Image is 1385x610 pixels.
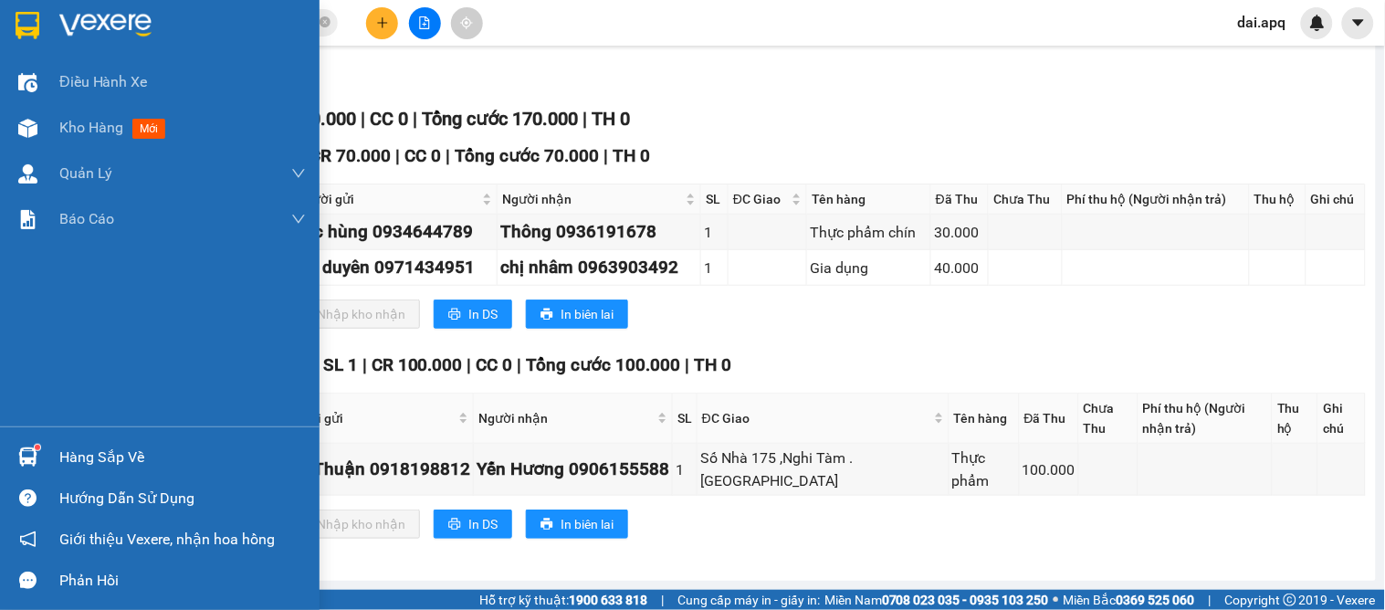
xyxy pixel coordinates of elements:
[35,445,40,450] sup: 1
[1223,11,1301,34] span: dai.apq
[479,590,647,610] span: Hỗ trợ kỹ thuật:
[661,590,664,610] span: |
[950,394,1020,444] th: Tên hàng
[810,257,928,279] div: Gia dụng
[310,145,391,166] span: CR 70.000
[561,304,614,324] span: In biên lai
[294,254,494,281] div: chị duyên 0971434951
[1064,590,1195,610] span: Miền Bắc
[59,528,275,551] span: Giới thiệu Vexere, nhận hoa hồng
[1209,590,1212,610] span: |
[18,447,37,467] img: warehouse-icon
[989,184,1063,215] th: Chưa Thu
[502,189,682,209] span: Người nhận
[285,408,455,428] span: Người gửi
[19,531,37,548] span: notification
[540,308,553,322] span: printer
[592,108,630,130] span: TH 0
[824,590,1049,610] span: Miền Nam
[59,119,123,136] span: Kho hàng
[413,108,417,130] span: |
[733,189,788,209] span: ĐC Giao
[18,119,37,138] img: warehouse-icon
[704,221,725,244] div: 1
[409,7,441,39] button: file-add
[1020,394,1079,444] th: Đã Thu
[477,456,669,483] div: Yến Hương 0906155588
[455,145,599,166] span: Tổng cước 70.000
[323,354,358,375] span: SL 1
[448,518,461,532] span: printer
[434,300,512,329] button: printerIn DS
[1138,394,1274,444] th: Phí thu hộ (Người nhận trả)
[540,518,553,532] span: printer
[395,145,400,166] span: |
[518,354,522,375] span: |
[370,108,408,130] span: CC 0
[296,189,478,209] span: Người gửi
[18,164,37,184] img: warehouse-icon
[1306,184,1366,215] th: Ghi chú
[19,572,37,589] span: message
[59,70,148,93] span: Điều hành xe
[500,254,698,281] div: chị nhâm 0963903492
[526,300,628,329] button: printerIn biên lai
[526,510,628,539] button: printerIn biên lai
[294,218,494,246] div: Bác hùng 0934644789
[1063,184,1250,215] th: Phí thu hộ (Người nhận trả)
[404,145,441,166] span: CC 0
[362,354,367,375] span: |
[477,354,513,375] span: CC 0
[18,73,37,92] img: warehouse-icon
[695,354,732,375] span: TH 0
[434,510,512,539] button: printerIn DS
[934,221,985,244] div: 30.000
[613,145,650,166] span: TH 0
[934,257,985,279] div: 40.000
[291,212,306,226] span: down
[1318,394,1366,444] th: Ghi chú
[603,145,608,166] span: |
[9,99,36,189] img: logo
[59,485,306,512] div: Hướng dẫn sử dụng
[701,184,729,215] th: SL
[448,308,461,322] span: printer
[468,304,498,324] span: In DS
[569,593,647,607] strong: 1900 633 818
[882,593,1049,607] strong: 0708 023 035 - 0935 103 250
[376,16,389,29] span: plus
[41,78,176,140] span: [GEOGRAPHIC_DATA], [GEOGRAPHIC_DATA] ↔ [GEOGRAPHIC_DATA]
[468,514,498,534] span: In DS
[500,218,698,246] div: Thông 0936191678
[931,184,989,215] th: Đã Thu
[16,12,39,39] img: logo-vxr
[451,7,483,39] button: aim
[1342,7,1374,39] button: caret-down
[561,514,614,534] span: In biên lai
[59,207,114,230] span: Báo cáo
[418,16,431,29] span: file-add
[527,354,681,375] span: Tổng cước 100.000
[952,447,1016,492] div: Thực phẩm
[446,145,450,166] span: |
[372,354,463,375] span: CR 100.000
[702,408,930,428] span: ĐC Giao
[677,590,820,610] span: Cung cấp máy in - giấy in:
[132,119,165,139] span: mới
[282,300,420,329] button: downloadNhập kho nhận
[676,458,694,481] div: 1
[361,108,365,130] span: |
[1284,594,1296,606] span: copyright
[686,354,690,375] span: |
[1079,394,1138,444] th: Chưa Thu
[700,447,946,492] div: Số Nhà 175 ,Nghi Tàm .[GEOGRAPHIC_DATA]
[704,257,725,279] div: 1
[1250,184,1306,215] th: Thu hộ
[291,166,306,181] span: down
[1117,593,1195,607] strong: 0369 525 060
[1309,15,1326,31] img: icon-new-feature
[422,108,578,130] span: Tổng cước 170.000
[1023,458,1075,481] div: 100.000
[18,210,37,229] img: solution-icon
[810,221,928,244] div: Thực phẩm chín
